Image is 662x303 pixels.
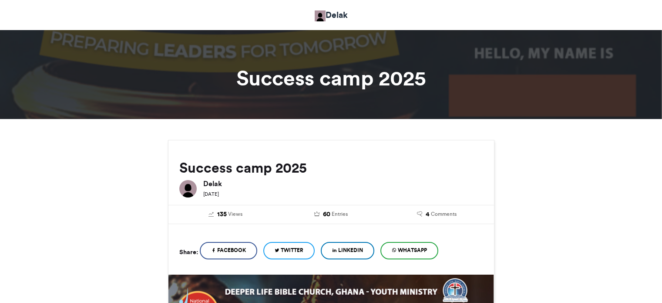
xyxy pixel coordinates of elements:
a: LinkedIn [321,242,374,259]
h1: Success camp 2025 [90,68,573,89]
img: Delak [179,180,197,197]
h6: Delak [203,180,483,187]
a: 60 Entries [285,210,377,219]
a: Delak [315,9,348,21]
span: Twitter [281,246,303,254]
a: 135 Views [179,210,272,219]
a: Facebook [200,242,257,259]
span: Facebook [217,246,246,254]
span: LinkedIn [338,246,363,254]
span: 135 [217,210,227,219]
small: [DATE] [203,191,219,197]
img: Moses Kumesi [315,10,326,21]
span: WhatsApp [398,246,427,254]
h2: Success camp 2025 [179,160,483,176]
span: Entries [332,210,348,218]
span: 4 [426,210,430,219]
h5: Share: [179,246,198,258]
a: WhatsApp [380,242,438,259]
a: Twitter [263,242,315,259]
span: Comments [431,210,457,218]
a: 4 Comments [390,210,483,219]
span: 60 [323,210,330,219]
span: Views [228,210,242,218]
